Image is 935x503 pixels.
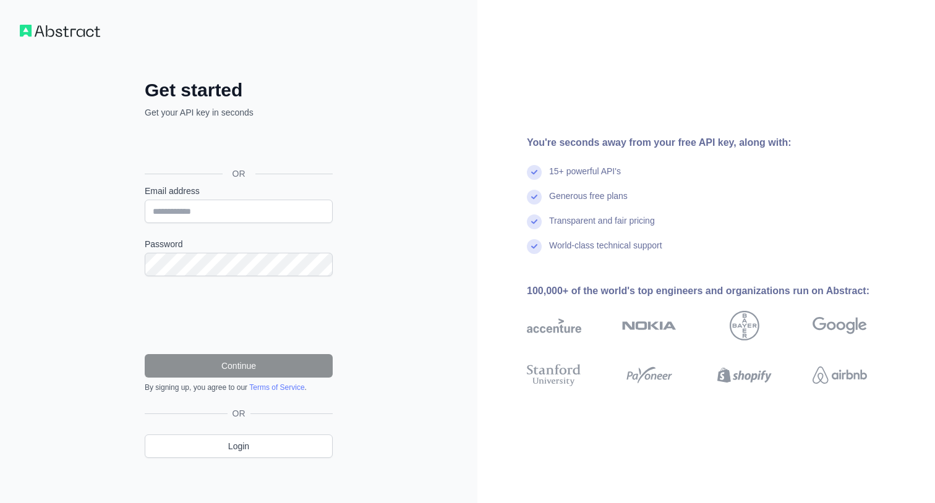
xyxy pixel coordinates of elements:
img: accenture [527,311,581,340]
button: Continue [145,354,333,378]
div: Transparent and fair pricing [549,214,655,239]
img: google [813,311,867,340]
a: Terms of Service [249,383,304,392]
img: airbnb [813,361,867,389]
h2: Get started [145,79,333,101]
img: payoneer [622,361,677,389]
img: check mark [527,190,542,205]
img: stanford university [527,361,581,389]
div: World-class technical support [549,239,662,264]
div: You're seconds away from your free API key, along with: [527,135,907,150]
div: 15+ powerful API's [549,165,621,190]
label: Password [145,238,333,250]
p: Get your API key in seconds [145,106,333,119]
iframe: Sign in with Google Button [139,132,336,159]
img: check mark [527,214,542,229]
img: Workflow [20,25,100,37]
label: Email address [145,185,333,197]
span: OR [223,167,255,180]
a: Login [145,434,333,458]
img: shopify [717,361,772,389]
img: check mark [527,239,542,254]
span: OR [228,407,250,420]
div: 100,000+ of the world's top engineers and organizations run on Abstract: [527,284,907,298]
iframe: reCAPTCHA [145,291,333,339]
div: Generous free plans [549,190,628,214]
img: check mark [527,165,542,180]
div: By signing up, you agree to our . [145,383,333,392]
img: bayer [730,311,759,340]
img: nokia [622,311,677,340]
